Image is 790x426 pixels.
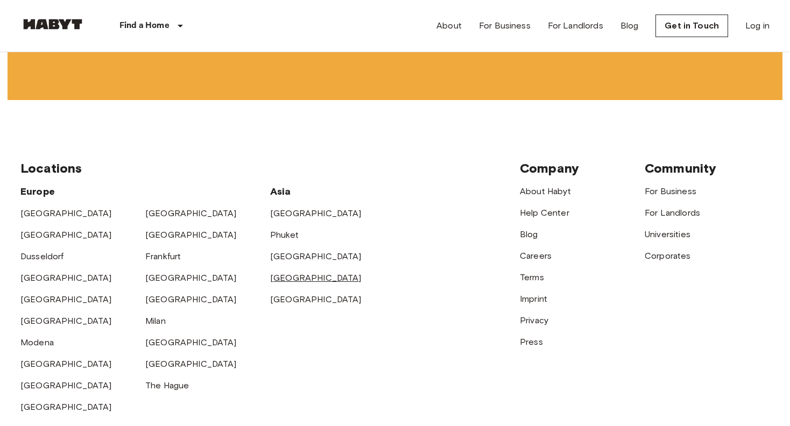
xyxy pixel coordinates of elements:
a: [GEOGRAPHIC_DATA] [270,208,362,218]
a: About [436,19,462,32]
a: [GEOGRAPHIC_DATA] [20,380,112,390]
a: Milan [145,316,166,326]
a: Imprint [520,294,547,304]
a: Privacy [520,315,548,325]
a: Universities [645,229,690,239]
a: Blog [620,19,639,32]
a: [GEOGRAPHIC_DATA] [270,294,362,304]
p: Find a Home [119,19,170,32]
a: For Business [479,19,531,32]
a: [GEOGRAPHIC_DATA] [145,294,237,304]
a: Help Center [520,208,569,218]
a: [GEOGRAPHIC_DATA] [270,273,362,283]
span: Community [645,160,716,176]
a: [GEOGRAPHIC_DATA] [20,316,112,326]
a: For Business [645,186,696,196]
a: Corporates [645,251,691,261]
a: [GEOGRAPHIC_DATA] [145,230,237,240]
a: Terms [520,272,544,282]
a: [GEOGRAPHIC_DATA] [270,251,362,261]
a: About Habyt [520,186,571,196]
a: The Hague [145,380,189,390]
a: Blog [520,229,538,239]
img: Habyt [20,19,85,30]
a: [GEOGRAPHIC_DATA] [20,359,112,369]
a: Press [520,337,543,347]
a: Dusseldorf [20,251,64,261]
a: [GEOGRAPHIC_DATA] [20,273,112,283]
a: Frankfurt [145,251,181,261]
a: Phuket [270,230,299,240]
span: Europe [20,186,55,197]
a: [GEOGRAPHIC_DATA] [145,208,237,218]
a: Modena [20,337,54,347]
a: [GEOGRAPHIC_DATA] [20,294,112,304]
a: [GEOGRAPHIC_DATA] [20,208,112,218]
a: [GEOGRAPHIC_DATA] [20,230,112,240]
a: Log in [745,19,770,32]
a: Careers [520,251,552,261]
a: For Landlords [645,208,700,218]
span: Locations [20,160,82,176]
span: Company [520,160,579,176]
a: [GEOGRAPHIC_DATA] [20,402,112,412]
a: [GEOGRAPHIC_DATA] [145,359,237,369]
a: For Landlords [548,19,603,32]
a: Get in Touch [655,15,728,37]
a: [GEOGRAPHIC_DATA] [145,273,237,283]
a: [GEOGRAPHIC_DATA] [145,337,237,347]
span: Asia [270,186,291,197]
